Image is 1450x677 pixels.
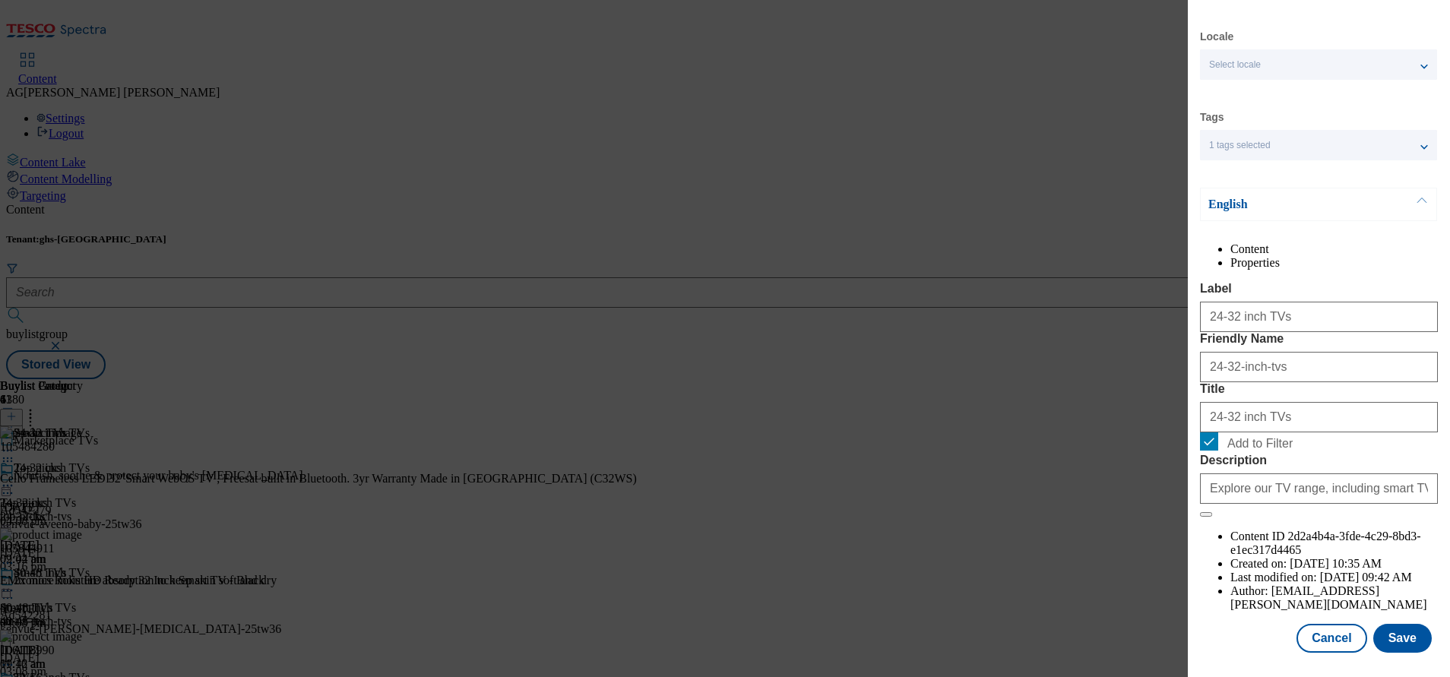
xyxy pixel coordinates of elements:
[1200,352,1438,382] input: Enter Friendly Name
[1200,332,1438,346] label: Friendly Name
[1230,530,1421,556] span: 2d2a4b4a-3fde-4c29-8bd3-e1ec317d4465
[1373,624,1432,653] button: Save
[1227,437,1293,451] span: Add to Filter
[1200,454,1438,467] label: Description
[1200,282,1438,296] label: Label
[1230,530,1438,557] li: Content ID
[1230,242,1438,256] li: Content
[1290,557,1382,570] span: [DATE] 10:35 AM
[1208,197,1368,212] p: English
[1230,571,1438,584] li: Last modified on:
[1230,557,1438,571] li: Created on:
[1200,473,1438,504] input: Enter Description
[1230,584,1438,612] li: Author:
[1200,130,1437,160] button: 1 tags selected
[1200,302,1438,332] input: Enter Label
[1209,140,1271,151] span: 1 tags selected
[1230,256,1438,270] li: Properties
[1230,584,1427,611] span: [EMAIL_ADDRESS][PERSON_NAME][DOMAIN_NAME]
[1296,624,1366,653] button: Cancel
[1200,49,1437,80] button: Select locale
[1200,382,1438,396] label: Title
[1200,402,1438,432] input: Enter Title
[1320,571,1412,584] span: [DATE] 09:42 AM
[1200,33,1233,41] label: Locale
[1209,59,1261,71] span: Select locale
[1200,113,1224,122] label: Tags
